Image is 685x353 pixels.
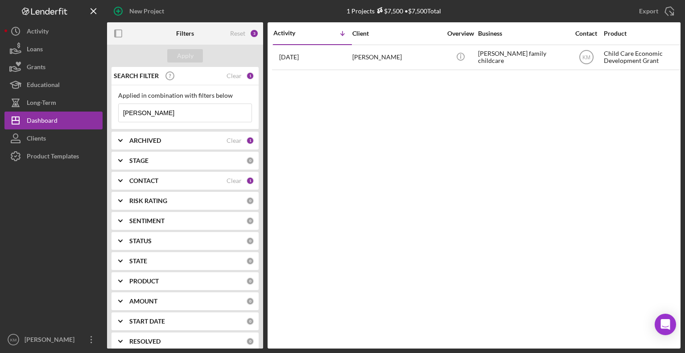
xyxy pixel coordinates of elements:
[352,30,442,37] div: Client
[246,257,254,265] div: 0
[347,7,441,15] div: 1 Projects • $7,500 Total
[246,72,254,80] div: 1
[129,338,161,345] b: RESOLVED
[129,298,157,305] b: AMOUNT
[27,147,79,167] div: Product Templates
[4,331,103,349] button: KM[PERSON_NAME]
[273,29,313,37] div: Activity
[478,46,567,69] div: [PERSON_NAME] family childcare
[582,54,590,61] text: KM
[246,337,254,345] div: 0
[27,22,49,42] div: Activity
[4,94,103,112] button: Long-Term
[4,147,103,165] button: Product Templates
[250,29,259,38] div: 3
[246,317,254,325] div: 0
[10,337,17,342] text: KM
[177,49,194,62] div: Apply
[4,76,103,94] button: Educational
[4,22,103,40] button: Activity
[107,2,173,20] button: New Project
[246,197,254,205] div: 0
[129,157,149,164] b: STAGE
[227,137,242,144] div: Clear
[569,30,603,37] div: Contact
[246,177,254,185] div: 1
[27,58,45,78] div: Grants
[352,46,442,69] div: [PERSON_NAME]
[27,76,60,96] div: Educational
[129,278,159,285] b: PRODUCT
[129,318,165,325] b: START DATE
[129,197,167,204] b: RISK RATING
[227,72,242,79] div: Clear
[27,112,58,132] div: Dashboard
[129,217,165,224] b: SENTIMENT
[118,92,252,99] div: Applied in combination with filters below
[375,7,403,15] div: $7,500
[167,49,203,62] button: Apply
[4,112,103,129] button: Dashboard
[227,177,242,184] div: Clear
[246,157,254,165] div: 0
[4,58,103,76] button: Grants
[129,237,152,245] b: STATUS
[246,297,254,305] div: 0
[129,257,147,265] b: STATE
[246,137,254,145] div: 1
[129,137,161,144] b: ARCHIVED
[630,2,681,20] button: Export
[4,40,103,58] button: Loans
[176,30,194,37] b: Filters
[246,277,254,285] div: 0
[22,331,80,351] div: [PERSON_NAME]
[27,40,43,60] div: Loans
[114,72,159,79] b: SEARCH FILTER
[230,30,245,37] div: Reset
[279,54,299,61] time: 2025-07-15 17:22
[246,237,254,245] div: 0
[478,30,567,37] div: Business
[4,129,103,147] button: Clients
[246,217,254,225] div: 0
[444,30,477,37] div: Overview
[655,314,676,335] div: Open Intercom Messenger
[27,94,56,114] div: Long-Term
[27,129,46,150] div: Clients
[129,2,164,20] div: New Project
[129,177,158,184] b: CONTACT
[639,2,658,20] div: Export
